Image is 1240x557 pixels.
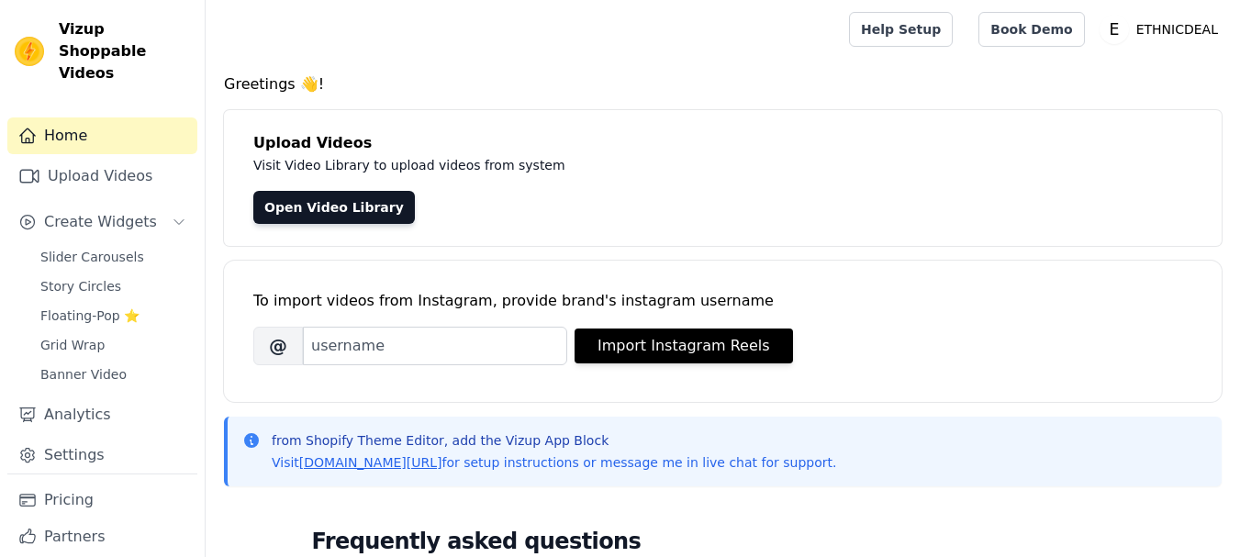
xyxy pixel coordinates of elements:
p: from Shopify Theme Editor, add the Vizup App Block [272,431,836,450]
a: Grid Wrap [29,332,197,358]
img: Vizup [15,37,44,66]
span: Story Circles [40,277,121,295]
a: Story Circles [29,273,197,299]
a: Analytics [7,396,197,433]
input: username [303,327,567,365]
span: Banner Video [40,365,127,384]
p: Visit Video Library to upload videos from system [253,154,1076,176]
button: Import Instagram Reels [575,329,793,363]
span: Create Widgets [44,211,157,233]
a: Upload Videos [7,158,197,195]
button: Create Widgets [7,204,197,240]
span: Vizup Shoppable Videos [59,18,190,84]
a: Pricing [7,482,197,518]
p: ETHNICDEAL [1129,13,1225,46]
text: E [1109,20,1119,39]
a: Open Video Library [253,191,415,224]
a: Partners [7,518,197,555]
span: @ [253,327,303,365]
a: Book Demo [978,12,1084,47]
a: Banner Video [29,362,197,387]
p: Visit for setup instructions or message me in live chat for support. [272,453,836,472]
div: To import videos from Instagram, provide brand's instagram username [253,290,1192,312]
h4: Greetings 👋! [224,73,1222,95]
span: Grid Wrap [40,336,105,354]
a: Home [7,117,197,154]
span: Floating-Pop ⭐ [40,306,140,325]
a: Settings [7,437,197,473]
a: Help Setup [849,12,953,47]
a: [DOMAIN_NAME][URL] [299,455,442,470]
span: Slider Carousels [40,248,144,266]
a: Slider Carousels [29,244,197,270]
button: E ETHNICDEAL [1100,13,1225,46]
a: Floating-Pop ⭐ [29,303,197,329]
h4: Upload Videos [253,132,1192,154]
